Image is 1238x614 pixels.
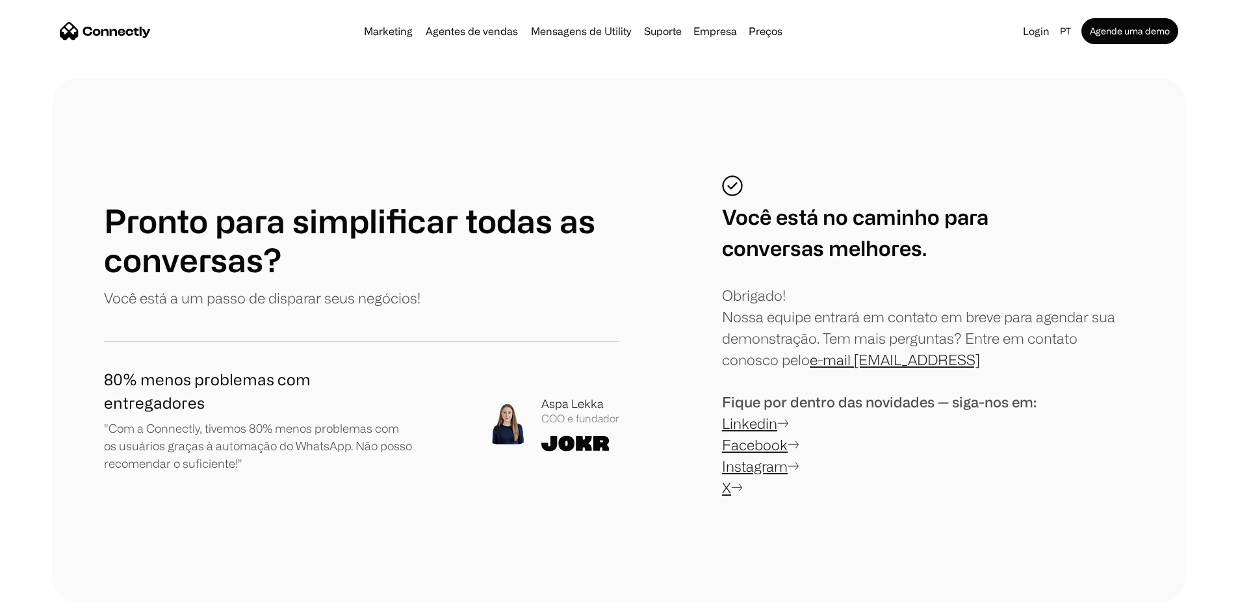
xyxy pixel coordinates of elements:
[541,413,619,425] div: COO e fundador
[722,391,1037,498] p: → → → →
[693,22,737,40] div: Empresa
[810,352,980,368] a: e-mail [EMAIL_ADDRESS]
[722,415,777,431] a: Linkedin
[722,480,731,496] a: X
[104,201,619,279] h1: Pronto para simplificar todas as conversas?
[104,420,413,472] p: "Com a Connectly, tivemos 80% menos problemas com os usuários graças à automação do WhatsApp. Não...
[26,591,78,609] ul: Language list
[743,26,788,36] a: Preços
[722,201,988,264] div: Você está no caminho para conversas melhores.
[104,368,413,415] h1: 80% menos problemas com entregadores
[1018,22,1055,40] a: Login
[722,458,788,474] a: Instagram
[722,437,788,453] a: Facebook
[13,590,78,609] aside: Language selected: Português (Brasil)
[639,26,687,36] a: Suporte
[104,287,420,309] p: Você está a um passo de disparar seus negócios!
[359,26,418,36] a: Marketing
[690,22,741,40] div: Empresa
[60,21,151,41] a: home
[541,395,619,413] div: Aspa Lekka
[526,26,636,36] a: Mensagens de Utility
[722,285,1134,370] div: Obrigado! Nossa equipe entrará em contato em breve para agendar sua demonstração. Tem mais pergun...
[1060,22,1071,40] div: pt
[420,26,523,36] a: Agentes de vendas
[722,394,1037,410] span: Fique por dentro das novidades — siga-nos em:
[1055,22,1079,40] div: pt
[1081,18,1178,44] a: Agende uma demo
